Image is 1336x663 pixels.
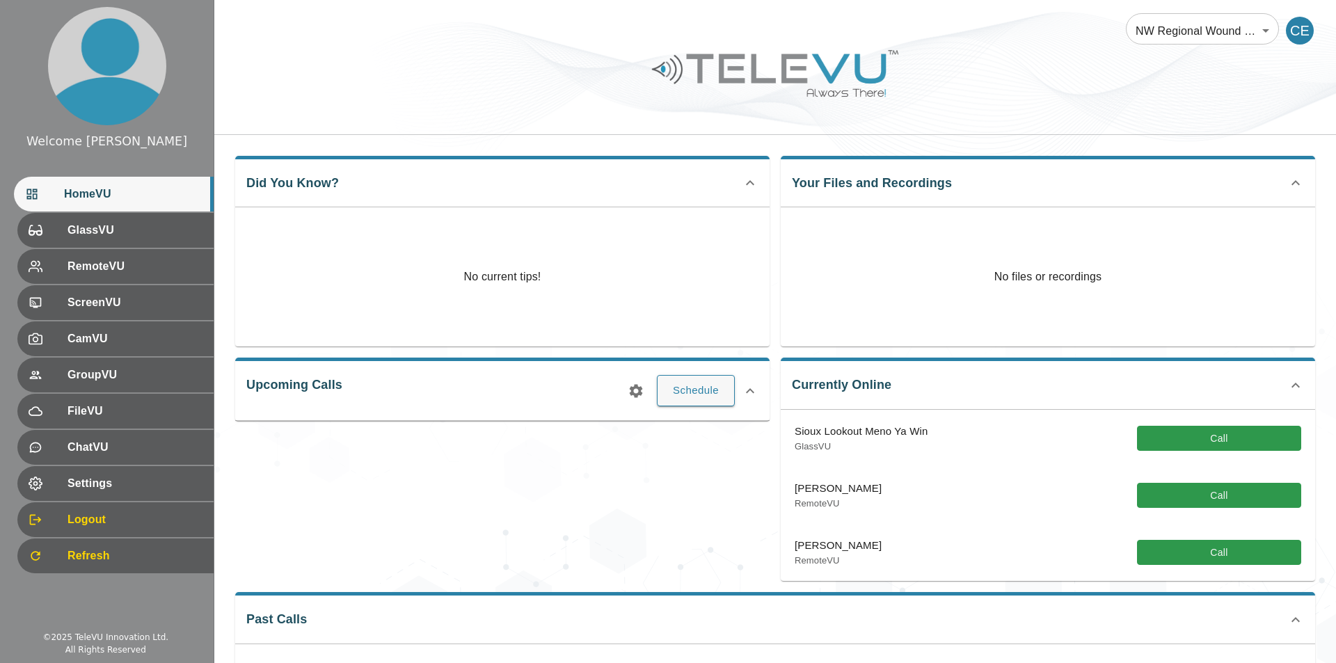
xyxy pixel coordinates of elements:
[48,7,166,125] img: profile.png
[42,631,168,644] div: © 2025 TeleVU Innovation Ltd.
[17,502,214,537] div: Logout
[67,548,202,564] span: Refresh
[1286,17,1314,45] div: CE
[65,644,146,656] div: All Rights Reserved
[1137,426,1301,452] button: Call
[67,258,202,275] span: RemoteVU
[17,466,214,501] div: Settings
[1137,483,1301,509] button: Call
[17,430,214,465] div: ChatVU
[17,213,214,248] div: GlassVU
[795,440,928,454] p: GlassVU
[67,511,202,528] span: Logout
[795,538,882,554] p: [PERSON_NAME]
[1126,11,1279,50] div: NW Regional Wound Care
[795,497,882,511] p: RemoteVU
[17,394,214,429] div: FileVU
[17,321,214,356] div: CamVU
[464,269,541,285] p: No current tips!
[67,475,202,492] span: Settings
[795,424,928,440] p: Sioux Lookout Meno Ya Win
[657,375,735,406] button: Schedule
[67,403,202,420] span: FileVU
[17,249,214,284] div: RemoteVU
[67,330,202,347] span: CamVU
[67,367,202,383] span: GroupVU
[64,186,202,202] span: HomeVU
[17,358,214,392] div: GroupVU
[17,538,214,573] div: Refresh
[67,439,202,456] span: ChatVU
[795,554,882,568] p: RemoteVU
[67,222,202,239] span: GlassVU
[17,285,214,320] div: ScreenVU
[26,132,187,150] div: Welcome [PERSON_NAME]
[14,177,214,211] div: HomeVU
[795,481,882,497] p: [PERSON_NAME]
[1137,540,1301,566] button: Call
[67,294,202,311] span: ScreenVU
[781,207,1315,346] p: No files or recordings
[650,45,900,102] img: Logo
